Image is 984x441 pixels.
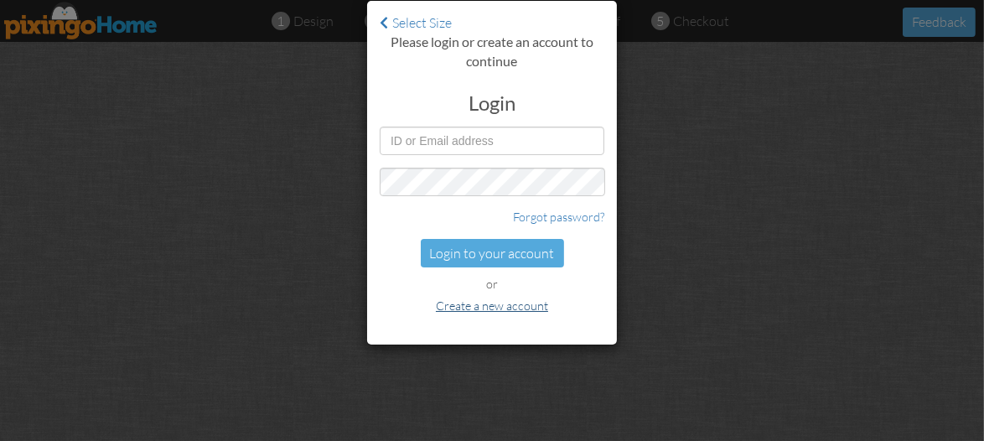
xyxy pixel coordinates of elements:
[391,34,593,69] strong: Please login or create an account to continue
[513,210,604,224] a: Forgot password?
[380,127,604,155] input: ID or Email address
[380,92,604,114] h3: Login
[380,276,604,293] div: or
[421,239,564,268] div: Login to your account
[380,14,452,31] a: Select Size
[436,298,548,313] a: Create a new account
